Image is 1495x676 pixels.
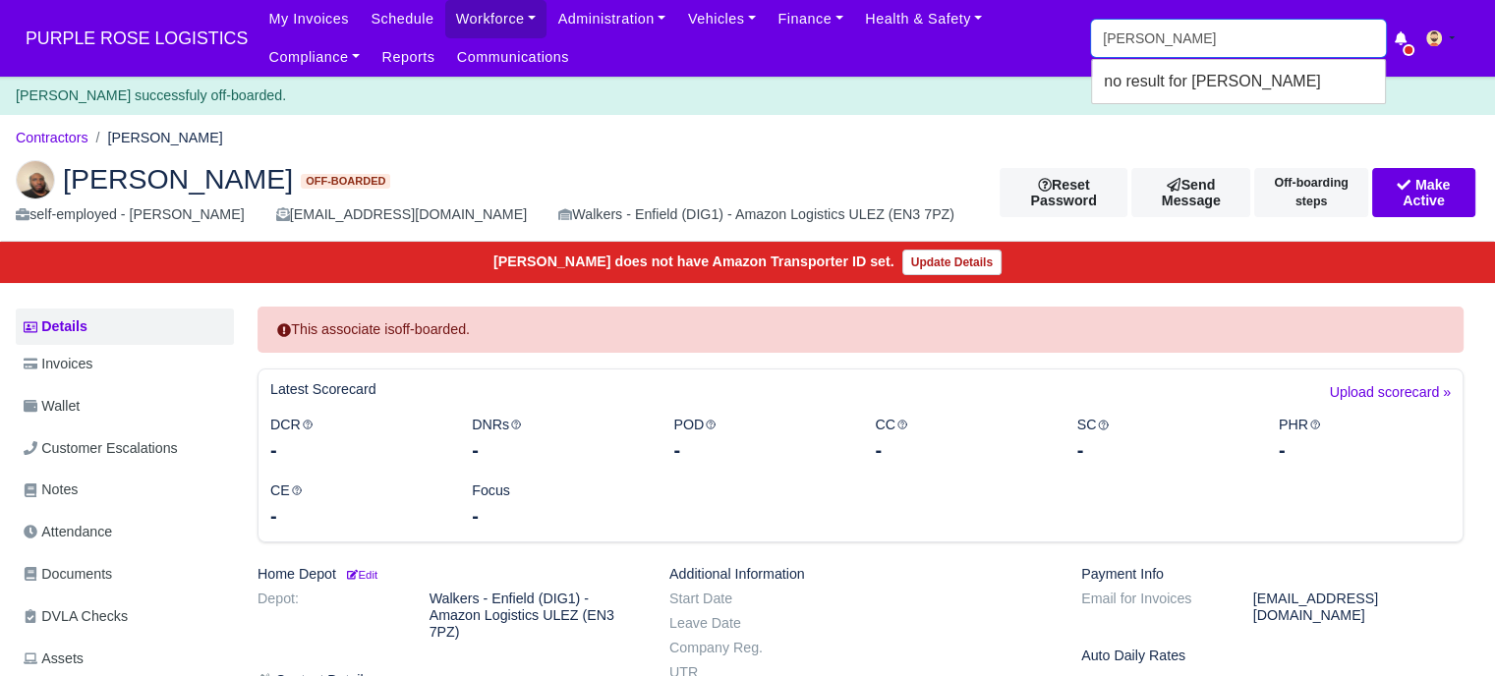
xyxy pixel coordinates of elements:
span: Customer Escalations [24,437,178,460]
a: Edit [344,566,377,582]
a: Notes [16,471,234,509]
div: CC [860,414,1062,464]
a: Send Message [1131,168,1250,217]
div: - [472,502,644,530]
div: Mohamed Gobdon [1,144,1494,243]
button: Off-boarding steps [1254,168,1368,217]
span: Off-boarded [301,174,390,189]
div: - [270,502,442,530]
h6: Home Depot [258,566,640,583]
dd: [EMAIL_ADDRESS][DOMAIN_NAME] [1238,591,1478,624]
li: no result for [PERSON_NAME] [1092,65,1385,98]
span: [PERSON_NAME] [63,165,293,193]
a: DVLA Checks [16,597,234,636]
div: PHR [1264,414,1466,464]
input: Search... [1091,20,1386,57]
dt: Company Reg. [655,640,827,656]
div: - [472,436,644,464]
a: Reports [371,38,445,77]
div: - [270,436,442,464]
div: DNRs [457,414,659,464]
a: PURPLE ROSE LOGISTICS [16,20,258,58]
strong: off-boarded. [394,321,470,337]
div: - [1279,436,1451,464]
a: Wallet [16,387,234,425]
div: - [673,436,845,464]
h6: Additional Information [669,566,1052,583]
li: [PERSON_NAME] [88,127,223,149]
span: Documents [24,563,112,586]
span: Attendance [24,521,112,543]
div: Walkers - Enfield (DIG1) - Amazon Logistics ULEZ (EN3 7PZ) [558,203,954,226]
a: Upload scorecard » [1330,381,1451,414]
a: Compliance [258,38,371,77]
span: PURPLE ROSE LOGISTICS [16,19,258,58]
span: Assets [24,648,84,670]
a: Attendance [16,513,234,551]
span: Wallet [24,395,80,418]
span: Notes [24,479,78,501]
span: DVLA Checks [24,605,128,628]
dd: Walkers - Enfield (DIG1) - Amazon Logistics ULEZ (EN3 7PZ) [415,591,655,641]
div: Focus [457,479,659,530]
div: POD [659,414,860,464]
div: - [1077,436,1249,464]
div: DCR [256,414,457,464]
dt: Start Date [655,591,827,607]
a: Customer Escalations [16,429,234,468]
div: - [875,436,1047,464]
button: Make Active [1372,168,1475,217]
a: Invoices [16,345,234,383]
div: CE [256,479,457,530]
a: Contractors [16,130,88,145]
h6: Latest Scorecard [270,381,376,398]
a: Communications [446,38,581,77]
div: self-employed - [PERSON_NAME] [16,203,245,226]
iframe: Chat Widget [1397,582,1495,676]
a: Details [16,309,234,345]
a: Documents [16,555,234,593]
button: Reset Password [1000,168,1127,217]
dt: Depot: [243,591,415,641]
h6: Payment Info [1081,566,1464,583]
small: Edit [344,569,377,581]
div: SC [1063,414,1264,464]
span: Invoices [24,353,92,375]
a: Update Details [902,250,1002,275]
div: This associate is [258,307,1464,353]
dt: Email for Invoices [1066,591,1238,624]
div: [EMAIL_ADDRESS][DOMAIN_NAME] [276,203,527,226]
dt: Leave Date [655,615,827,632]
h6: Auto Daily Rates [1081,648,1464,664]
